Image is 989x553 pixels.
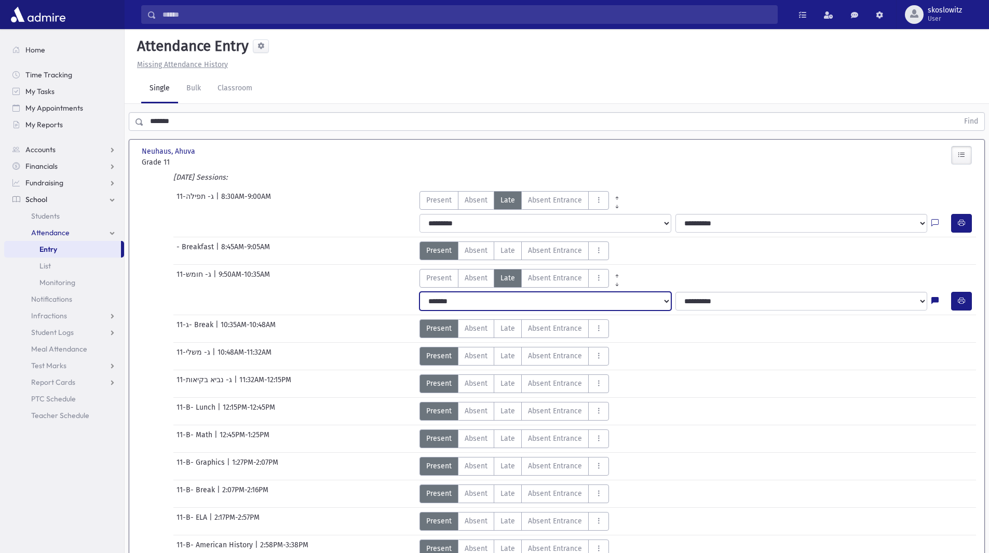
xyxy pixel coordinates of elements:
[4,42,124,58] a: Home
[25,178,63,187] span: Fundraising
[25,161,58,171] span: Financials
[220,429,269,448] span: 12:45PM-1:25PM
[500,378,515,389] span: Late
[419,429,609,448] div: AttTypes
[528,245,582,256] span: Absent Entrance
[218,347,272,366] span: 10:48AM-11:32AM
[31,211,60,221] span: Students
[465,273,487,284] span: Absent
[4,66,124,83] a: Time Tracking
[465,433,487,444] span: Absent
[219,269,270,288] span: 9:50AM-10:35AM
[4,224,124,241] a: Attendance
[419,512,609,531] div: AttTypes
[31,294,72,304] span: Notifications
[528,406,582,416] span: Absent Entrance
[177,484,217,503] span: 11-B- Break
[465,323,487,334] span: Absent
[419,374,609,393] div: AttTypes
[133,60,228,69] a: Missing Attendance History
[419,269,625,288] div: AttTypes
[609,269,625,277] a: All Prior
[39,261,51,271] span: List
[39,245,57,254] span: Entry
[137,60,228,69] u: Missing Attendance History
[177,241,216,260] span: - Breakfast
[218,402,223,421] span: |
[177,512,209,531] span: 11-B- ELA
[465,195,487,206] span: Absent
[221,191,271,210] span: 8:30AM-9:00AM
[177,269,213,288] span: 11-ג- חומש
[31,377,75,387] span: Report Cards
[25,195,47,204] span: School
[133,37,249,55] h5: Attendance Entry
[227,457,232,476] span: |
[4,191,124,208] a: School
[928,6,962,15] span: skoslowitz
[500,433,515,444] span: Late
[426,273,452,284] span: Present
[177,429,214,448] span: 11-B- Math
[500,461,515,471] span: Late
[426,488,452,499] span: Present
[4,241,121,258] a: Entry
[4,307,124,324] a: Infractions
[25,145,56,154] span: Accounts
[177,374,234,393] span: 11-ג- נביא בקיאות
[4,208,124,224] a: Students
[4,291,124,307] a: Notifications
[4,390,124,407] a: PTC Schedule
[177,191,216,210] span: 11-ג- תפילה
[528,195,582,206] span: Absent Entrance
[528,323,582,334] span: Absent Entrance
[4,407,124,424] a: Teacher Schedule
[215,319,221,338] span: |
[142,157,272,168] span: Grade 11
[500,245,515,256] span: Late
[4,258,124,274] a: List
[216,241,221,260] span: |
[4,174,124,191] a: Fundraising
[178,74,209,103] a: Bulk
[31,328,74,337] span: Student Logs
[958,113,984,130] button: Find
[217,484,222,503] span: |
[177,402,218,421] span: 11-B- Lunch
[4,324,124,341] a: Student Logs
[177,457,227,476] span: 11-B- Graphics
[25,87,55,96] span: My Tasks
[25,103,83,113] span: My Appointments
[465,350,487,361] span: Absent
[500,350,515,361] span: Late
[141,74,178,103] a: Single
[500,488,515,499] span: Late
[177,319,215,338] span: 11-ג- Break
[500,273,515,284] span: Late
[465,488,487,499] span: Absent
[4,341,124,357] a: Meal Attendance
[609,191,625,199] a: All Prior
[419,484,609,503] div: AttTypes
[25,45,45,55] span: Home
[528,488,582,499] span: Absent Entrance
[528,433,582,444] span: Absent Entrance
[4,116,124,133] a: My Reports
[609,277,625,286] a: All Later
[419,402,609,421] div: AttTypes
[232,457,278,476] span: 1:27PM-2:07PM
[234,374,239,393] span: |
[177,347,212,366] span: 11-ג- משלי
[4,357,124,374] a: Test Marks
[156,5,777,24] input: Search
[419,347,609,366] div: AttTypes
[419,319,609,338] div: AttTypes
[500,323,515,334] span: Late
[25,120,63,129] span: My Reports
[223,402,275,421] span: 12:15PM-12:45PM
[419,191,625,210] div: AttTypes
[209,512,214,531] span: |
[31,344,87,354] span: Meal Attendance
[528,378,582,389] span: Absent Entrance
[31,311,67,320] span: Infractions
